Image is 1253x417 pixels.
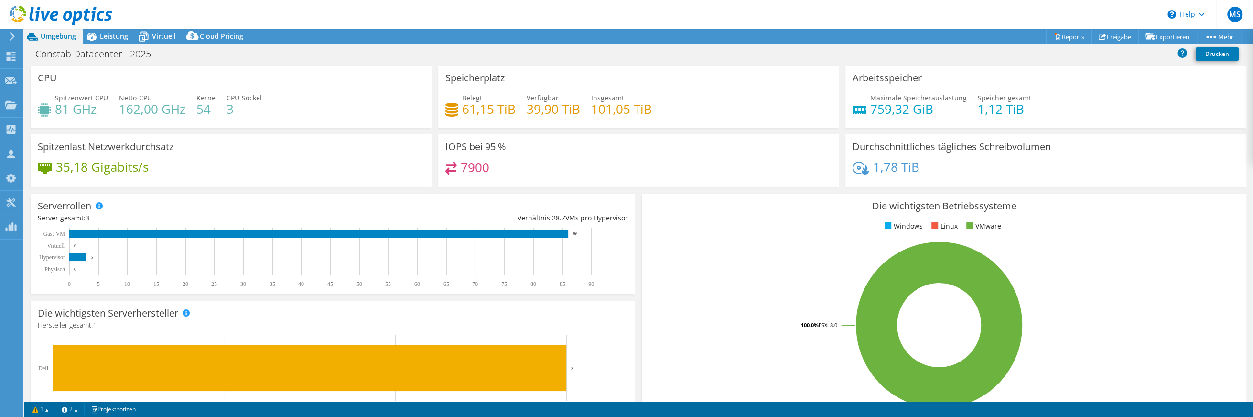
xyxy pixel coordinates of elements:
[55,93,108,102] span: Spitzenwert CPU
[38,142,173,152] h3: Spitzenlast Netzwerkdurchsatz
[74,267,76,272] text: 0
[882,221,923,231] li: Windows
[853,73,922,83] h3: Arbeitsspeicher
[86,213,89,222] span: 3
[853,142,1051,152] h3: Durchschnittliches tägliches Schreibvolumen
[414,281,420,287] text: 60
[84,403,142,415] a: Projektnotizen
[870,104,967,114] h4: 759,32 GiB
[119,104,185,114] h4: 162,00 GHz
[385,281,391,287] text: 55
[527,93,559,102] span: Verfügbar
[530,281,536,287] text: 80
[573,231,578,236] text: 86
[462,93,482,102] span: Belegt
[31,49,166,59] h1: Constab Datacenter - 2025
[501,281,507,287] text: 75
[68,281,71,287] text: 0
[41,32,76,41] span: Umgebung
[1197,29,1241,44] a: Mehr
[1196,47,1239,61] a: Drucken
[200,32,243,41] span: Cloud Pricing
[588,281,594,287] text: 90
[1138,29,1197,44] a: Exportieren
[819,321,837,329] tspan: ESXi 8.0
[26,403,55,415] a: 1
[978,93,1031,102] span: Speicher gesamt
[298,281,304,287] text: 40
[119,93,152,102] span: Netto-CPU
[445,142,506,152] h3: IOPS bei 95 %
[472,281,478,287] text: 70
[873,162,919,172] h4: 1,78 TiB
[38,213,333,223] div: Server gesamt:
[227,104,262,114] h4: 3
[527,104,580,114] h4: 39,90 TiB
[1046,29,1092,44] a: Reports
[91,255,94,260] text: 3
[44,266,65,273] text: Physisch
[55,104,108,114] h4: 81 GHz
[327,281,333,287] text: 45
[240,281,246,287] text: 30
[124,281,130,287] text: 10
[591,104,652,114] h4: 101,05 TiB
[100,32,128,41] span: Leistung
[153,281,159,287] text: 15
[55,403,85,415] a: 2
[270,281,275,287] text: 35
[560,281,565,287] text: 85
[571,365,574,371] text: 3
[978,104,1031,114] h4: 1,12 TiB
[445,73,505,83] h3: Speicherplatz
[211,281,217,287] text: 25
[39,254,65,261] text: Hypervisor
[152,32,176,41] span: Virtuell
[38,73,57,83] h3: CPU
[196,104,216,114] h4: 54
[38,365,48,372] text: Dell
[97,281,100,287] text: 5
[183,281,188,287] text: 20
[462,104,516,114] h4: 61,15 TiB
[1227,7,1242,22] span: MS
[356,281,362,287] text: 50
[801,321,819,329] tspan: 100.0%
[552,213,565,222] span: 28.7
[38,308,178,318] h3: Die wichtigsten Serverhersteller
[1091,29,1139,44] a: Freigabe
[38,201,91,211] h3: Serverrollen
[443,281,449,287] text: 65
[333,213,627,223] div: Verhältnis: VMs pro Hypervisor
[964,221,1001,231] li: VMware
[196,93,216,102] span: Kerne
[74,243,76,248] text: 0
[929,221,958,231] li: Linux
[38,320,628,330] h4: Hersteller gesamt:
[47,242,65,249] text: Virtuell
[43,230,65,237] text: Gast-VM
[227,93,262,102] span: CPU-Sockel
[93,320,97,329] span: 1
[56,162,149,172] h4: 35,18 Gigabits/s
[1167,10,1176,19] svg: \n
[649,201,1239,211] h3: Die wichtigsten Betriebssysteme
[591,93,624,102] span: Insgesamt
[870,93,967,102] span: Maximale Speicherauslastung
[461,162,489,173] h4: 7900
